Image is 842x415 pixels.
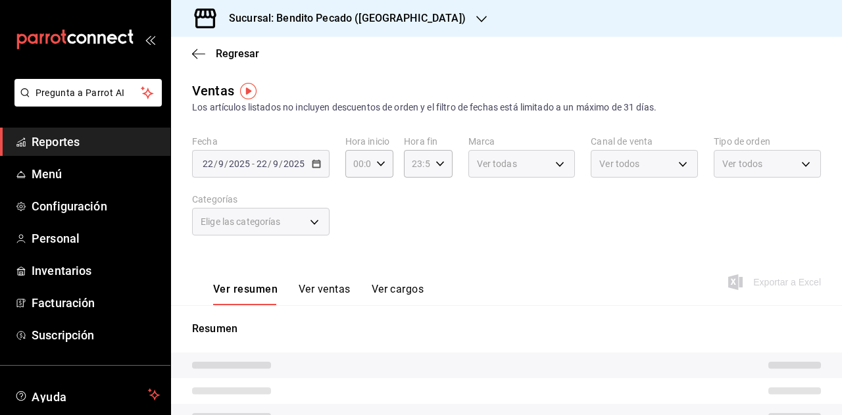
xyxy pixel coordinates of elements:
[468,137,576,146] label: Marca
[192,137,330,146] label: Fecha
[218,159,224,169] input: --
[202,159,214,169] input: --
[714,137,821,146] label: Tipo de orden
[252,159,255,169] span: -
[240,83,257,99] img: Tooltip marker
[279,159,283,169] span: /
[36,86,141,100] span: Pregunta a Parrot AI
[32,387,143,403] span: Ayuda
[192,195,330,204] label: Categorías
[477,157,517,170] span: Ver todas
[32,326,160,344] span: Suscripción
[404,137,452,146] label: Hora fin
[32,165,160,183] span: Menú
[218,11,466,26] h3: Sucursal: Bendito Pecado ([GEOGRAPHIC_DATA])
[32,294,160,312] span: Facturación
[213,283,278,305] button: Ver resumen
[228,159,251,169] input: ----
[32,197,160,215] span: Configuración
[32,133,160,151] span: Reportes
[591,137,698,146] label: Canal de venta
[372,283,424,305] button: Ver cargos
[213,283,424,305] div: navigation tabs
[345,137,393,146] label: Hora inicio
[283,159,305,169] input: ----
[201,215,281,228] span: Elige las categorías
[145,34,155,45] button: open_drawer_menu
[216,47,259,60] span: Regresar
[224,159,228,169] span: /
[14,79,162,107] button: Pregunta a Parrot AI
[192,101,821,114] div: Los artículos listados no incluyen descuentos de orden y el filtro de fechas está limitado a un m...
[192,321,821,337] p: Resumen
[272,159,279,169] input: --
[214,159,218,169] span: /
[599,157,639,170] span: Ver todos
[32,230,160,247] span: Personal
[192,81,234,101] div: Ventas
[722,157,762,170] span: Ver todos
[9,95,162,109] a: Pregunta a Parrot AI
[192,47,259,60] button: Regresar
[299,283,351,305] button: Ver ventas
[32,262,160,280] span: Inventarios
[256,159,268,169] input: --
[268,159,272,169] span: /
